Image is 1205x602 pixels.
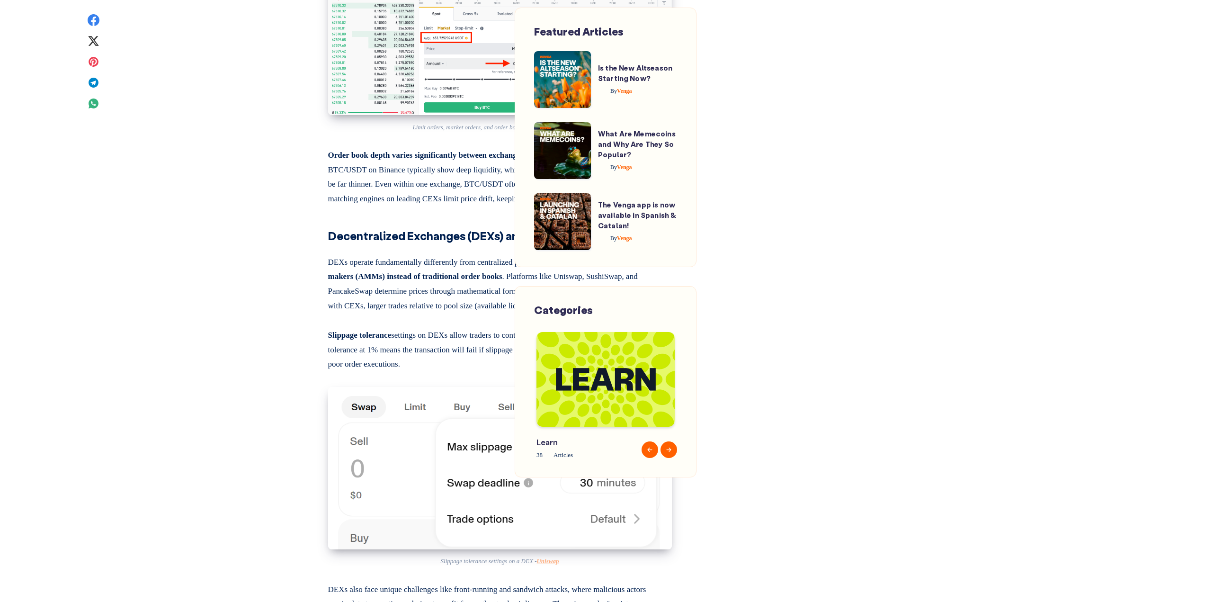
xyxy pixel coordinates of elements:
button: Next [661,441,677,458]
a: What Are Memecoins and Why Are They So Popular? [598,129,676,159]
p: settings on DEXs allow traders to control maximum acceptable slippage. Setting tolerance at 1% me... [328,324,672,372]
a: ByVenga [598,235,632,242]
img: Blog-Tag-Cover---Learn.png [536,332,675,427]
a: Is the New Altseason Starting Now? [598,63,672,83]
strong: Slippage tolerance [328,331,392,340]
a: Uniswap [536,557,559,565]
a: The Venga app is now available in Spanish & Catalan! [598,200,676,230]
span: Venga [610,164,632,171]
strong: Order book depth varies significantly between exchanges and trading pairs [328,151,586,160]
span: By [610,88,617,94]
span: 38 Articles [536,449,624,460]
em: Slippage tolerance settings on a DEX - [441,557,537,565]
p: . Pairs such as BTC/USDT on Binance typically show deep liquidity, while the same asset on a ligh... [328,144,672,206]
em: Limit orders, market orders, and order book depth on a CEX - [413,124,566,131]
span: By [610,235,617,242]
span: Venga [610,88,632,94]
span: Categories [534,303,593,317]
a: ByVenga [598,88,632,94]
button: Previous [642,441,658,458]
span: Learn [536,436,624,448]
a: ByVenga [598,164,632,171]
span: Venga [610,235,632,242]
span: Featured Articles [534,25,624,38]
p: DEXs operate fundamentally differently from centralized platforms, typically . Platforms like Uni... [328,252,672,313]
span: By [610,164,617,171]
strong: Decentralized Exchanges (DEXs) and AMMs [328,228,562,243]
